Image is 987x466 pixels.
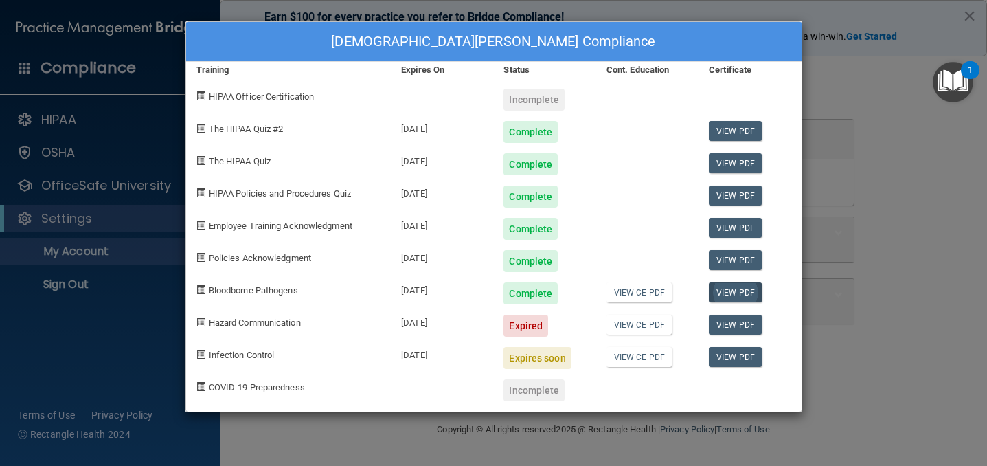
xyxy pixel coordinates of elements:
a: View PDF [709,186,762,206]
div: [DATE] [391,240,493,272]
span: HIPAA Policies and Procedures Quiz [209,188,351,199]
div: Incomplete [503,379,565,401]
div: [DATE] [391,272,493,304]
div: Complete [503,186,558,208]
a: View PDF [709,121,762,141]
a: View CE PDF [606,282,672,302]
div: [DATE] [391,143,493,175]
div: Expires soon [503,347,571,369]
div: Training [186,62,392,78]
div: [DATE] [391,337,493,369]
div: Expired [503,315,548,337]
a: View PDF [709,347,762,367]
div: Certificate [699,62,801,78]
span: Employee Training Acknowledgment [209,221,352,231]
a: View PDF [709,153,762,173]
div: [DEMOGRAPHIC_DATA][PERSON_NAME] Compliance [186,22,802,62]
span: Policies Acknowledgment [209,253,311,263]
span: Bloodborne Pathogens [209,285,298,296]
span: COVID-19 Preparedness [209,382,305,392]
div: 1 [968,70,973,88]
div: [DATE] [391,208,493,240]
a: View PDF [709,250,762,270]
div: Complete [503,282,558,304]
div: Complete [503,121,558,143]
span: The HIPAA Quiz #2 [209,124,284,134]
a: View PDF [709,218,762,238]
div: Incomplete [503,89,565,111]
button: Open Resource Center, 1 new notification [933,62,973,102]
div: Complete [503,153,558,175]
div: Expires On [391,62,493,78]
div: [DATE] [391,111,493,143]
span: HIPAA Officer Certification [209,91,315,102]
div: Complete [503,218,558,240]
div: Cont. Education [596,62,699,78]
div: Status [493,62,595,78]
a: View CE PDF [606,347,672,367]
a: View PDF [709,282,762,302]
span: Infection Control [209,350,275,360]
span: The HIPAA Quiz [209,156,271,166]
div: Complete [503,250,558,272]
span: Hazard Communication [209,318,301,328]
a: View CE PDF [606,315,672,335]
div: [DATE] [391,304,493,337]
div: [DATE] [391,175,493,208]
a: View PDF [709,315,762,335]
